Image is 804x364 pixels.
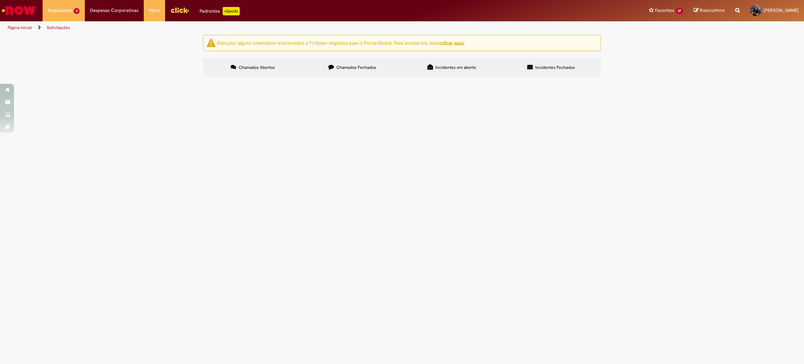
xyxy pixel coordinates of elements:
[90,7,139,14] span: Despesas Corporativas
[676,8,683,14] span: 37
[535,65,575,70] span: Incidentes Fechados
[239,65,275,70] span: Chamados Abertos
[764,7,799,13] span: [PERSON_NAME]
[8,25,32,30] a: Página inicial
[441,39,464,46] a: clicar aqui.
[655,7,674,14] span: Favoritos
[336,65,376,70] span: Chamados Fechados
[1,3,37,17] img: ServiceNow
[47,25,70,30] a: Solicitações
[223,7,240,15] p: +GenAi
[694,7,725,14] a: Rascunhos
[435,65,476,70] span: Incidentes em aberto
[200,7,240,15] div: Padroniza
[170,5,189,15] img: click_logo_yellow_360x200.png
[5,21,531,34] ul: Trilhas de página
[48,7,72,14] span: Requisições
[700,7,725,14] span: Rascunhos
[149,7,160,14] span: More
[217,39,464,46] ng-bind-html: Atenção: alguns chamados relacionados a T.I foram migrados para o Portal Global. Para acessá-los,...
[74,8,80,14] span: 3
